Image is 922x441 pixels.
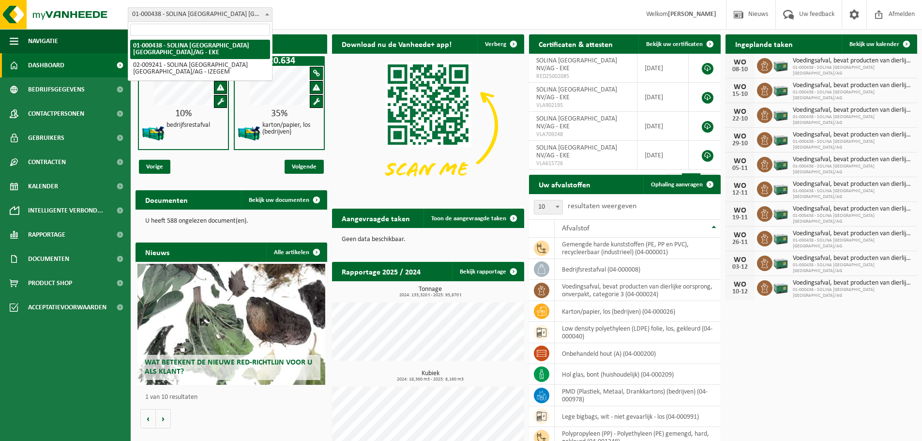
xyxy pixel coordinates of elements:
[793,114,912,126] span: 01-000438 - SOLINA [GEOGRAPHIC_DATA] [GEOGRAPHIC_DATA]/AG
[730,264,750,271] div: 03-12
[337,377,524,382] span: 2024: 18,360 m3 - 2025: 8,160 m3
[793,156,912,164] span: Voedingsafval, bevat producten van dierlijke oorsprong, onverpakt, categorie 3
[849,41,899,47] span: Bekijk uw kalender
[28,198,103,223] span: Intelligente verbond...
[28,29,58,53] span: Navigatie
[28,150,66,174] span: Contracten
[730,140,750,147] div: 29-10
[536,115,617,130] span: SOLINA [GEOGRAPHIC_DATA] NV/AG - EKE
[332,34,461,53] h2: Download nu de Vanheede+ app!
[793,65,912,76] span: 01-000438 - SOLINA [GEOGRAPHIC_DATA] [GEOGRAPHIC_DATA]/AG
[730,133,750,140] div: WO
[730,256,750,264] div: WO
[130,59,270,78] li: 02-009241 - SOLINA [GEOGRAPHIC_DATA] [GEOGRAPHIC_DATA]/AG - IZEGEM
[128,8,272,21] span: 01-000438 - SOLINA BELGIUM NV/AG - EKE
[730,91,750,98] div: 15-10
[28,223,65,247] span: Rapportage
[140,409,156,428] button: Vorige
[28,295,106,319] span: Acceptatievoorwaarden
[536,131,630,138] span: VLA709248
[28,126,64,150] span: Gebruikers
[536,144,617,159] span: SOLINA [GEOGRAPHIC_DATA] NV/AG - EKE
[529,34,622,53] h2: Certificaten & attesten
[130,40,270,59] li: 01-000438 - SOLINA [GEOGRAPHIC_DATA] [GEOGRAPHIC_DATA]/AG - EKE
[793,57,912,65] span: Voedingsafval, bevat producten van dierlijke oorsprong, onverpakt, categorie 3
[793,230,912,238] span: Voedingsafval, bevat producten van dierlijke oorsprong, onverpakt, categorie 3
[793,82,912,90] span: Voedingsafval, bevat producten van dierlijke oorsprong, onverpakt, categorie 3
[555,238,721,259] td: gemengde harde kunststoffen (PE, PP en PVC), recycleerbaar (industrieel) (04-000001)
[136,243,179,261] h2: Nieuws
[536,73,630,80] span: RED25002085
[793,90,912,101] span: 01-000438 - SOLINA [GEOGRAPHIC_DATA] [GEOGRAPHIC_DATA]/AG
[772,279,789,295] img: PB-LB-0680-HPE-GN-01
[643,175,720,194] a: Ophaling aanvragen
[730,66,750,73] div: 08-10
[730,182,750,190] div: WO
[536,160,630,167] span: VLA615726
[772,131,789,147] img: PB-LB-0680-HPE-GN-01
[337,293,524,298] span: 2024: 133,320 t - 2025: 93,870 t
[793,188,912,200] span: 01-000438 - SOLINA [GEOGRAPHIC_DATA] [GEOGRAPHIC_DATA]/AG
[793,287,912,299] span: 01-000438 - SOLINA [GEOGRAPHIC_DATA] [GEOGRAPHIC_DATA]/AG
[249,197,309,203] span: Bekijk uw documenten
[534,200,562,214] span: 10
[730,108,750,116] div: WO
[730,157,750,165] div: WO
[534,200,563,214] span: 10
[772,180,789,197] img: PB-LB-0680-HPE-GN-01
[555,322,721,343] td: low density polyethyleen (LDPE) folie, los, gekleurd (04-000040)
[772,155,789,172] img: PB-LB-0680-HPE-GN-01
[646,41,703,47] span: Bekijk uw certificaten
[423,209,523,228] a: Toon de aangevraagde taken
[668,11,716,18] strong: [PERSON_NAME]
[529,175,600,194] h2: Uw afvalstoffen
[772,57,789,73] img: PB-LB-0680-HPE-GN-01
[730,165,750,172] div: 05-11
[772,205,789,221] img: PB-LB-0680-HPE-GN-01
[536,102,630,109] span: VLA902195
[536,57,617,72] span: SOLINA [GEOGRAPHIC_DATA] NV/AG - EKE
[28,53,64,77] span: Dashboard
[136,190,197,209] h2: Documenten
[555,259,721,280] td: bedrijfsrestafval (04-000008)
[137,264,325,385] a: Wat betekent de nieuwe RED-richtlijn voor u als klant?
[772,254,789,271] img: PB-LB-0680-HPE-GN-01
[793,213,912,225] span: 01-000438 - SOLINA [GEOGRAPHIC_DATA] [GEOGRAPHIC_DATA]/AG
[638,34,720,54] a: Bekijk uw certificaten
[28,77,85,102] span: Bedrijfsgegevens
[730,116,750,122] div: 22-10
[793,106,912,114] span: Voedingsafval, bevat producten van dierlijke oorsprong, onverpakt, categorie 3
[145,359,312,376] span: Wat betekent de nieuwe RED-richtlijn voor u als klant?
[145,394,322,401] p: 1 van 10 resultaten
[772,81,789,98] img: PB-LB-0680-HPE-GN-01
[237,121,261,145] img: HK-XZ-20-GN-12
[266,243,326,262] a: Alle artikelen
[342,236,514,243] p: Geen data beschikbaar.
[145,218,317,225] p: U heeft 588 ongelezen document(en).
[555,280,721,301] td: voedingsafval, bevat producten van dierlijke oorsprong, onverpakt, categorie 3 (04-000024)
[793,181,912,188] span: Voedingsafval, bevat producten van dierlijke oorsprong, onverpakt, categorie 3
[651,182,703,188] span: Ophaling aanvragen
[793,255,912,262] span: Voedingsafval, bevat producten van dierlijke oorsprong, onverpakt, categorie 3
[236,56,322,66] h1: Z20.634
[793,279,912,287] span: Voedingsafval, bevat producten van dierlijke oorsprong, onverpakt, categorie 3
[139,109,228,119] div: 10%
[28,102,84,126] span: Contactpersonen
[337,370,524,382] h3: Kubiek
[285,160,324,174] span: Volgende
[555,385,721,406] td: PMD (Plastiek, Metaal, Drankkartons) (bedrijven) (04-000978)
[241,190,326,210] a: Bekijk uw documenten
[637,83,689,112] td: [DATE]
[793,139,912,151] span: 01-000438 - SOLINA [GEOGRAPHIC_DATA] [GEOGRAPHIC_DATA]/AG
[793,262,912,274] span: 01-000438 - SOLINA [GEOGRAPHIC_DATA] [GEOGRAPHIC_DATA]/AG
[730,83,750,91] div: WO
[139,160,170,174] span: Vorige
[332,262,430,281] h2: Rapportage 2025 / 2024
[793,205,912,213] span: Voedingsafval, bevat producten van dierlijke oorsprong, onverpakt, categorie 3
[128,7,272,22] span: 01-000438 - SOLINA BELGIUM NV/AG - EKE
[28,247,69,271] span: Documenten
[730,207,750,214] div: WO
[842,34,916,54] a: Bekijk uw kalender
[793,131,912,139] span: Voedingsafval, bevat producten van dierlijke oorsprong, onverpakt, categorie 3
[141,121,166,145] img: HK-XZ-20-GN-12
